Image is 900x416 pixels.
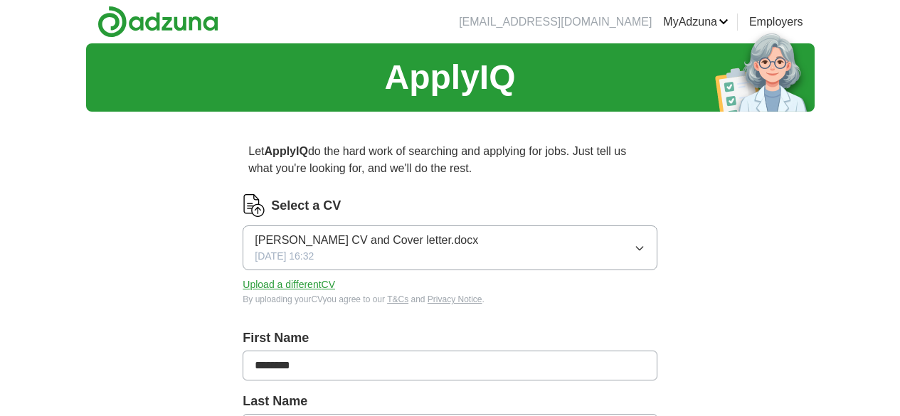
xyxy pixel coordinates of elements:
[243,277,335,292] button: Upload a differentCV
[243,225,657,270] button: [PERSON_NAME] CV and Cover letter.docx[DATE] 16:32
[459,14,652,31] li: [EMAIL_ADDRESS][DOMAIN_NAME]
[749,14,803,31] a: Employers
[97,6,218,38] img: Adzuna logo
[265,145,308,157] strong: ApplyIQ
[663,14,729,31] a: MyAdzuna
[243,137,657,183] p: Let do the hard work of searching and applying for jobs. Just tell us what you're looking for, an...
[387,294,408,304] a: T&Cs
[255,232,478,249] span: [PERSON_NAME] CV and Cover letter.docx
[243,194,265,217] img: CV Icon
[384,52,515,103] h1: ApplyIQ
[243,293,657,306] div: By uploading your CV you agree to our and .
[255,249,314,264] span: [DATE] 16:32
[428,294,482,304] a: Privacy Notice
[243,392,657,411] label: Last Name
[243,329,657,348] label: First Name
[271,196,341,215] label: Select a CV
